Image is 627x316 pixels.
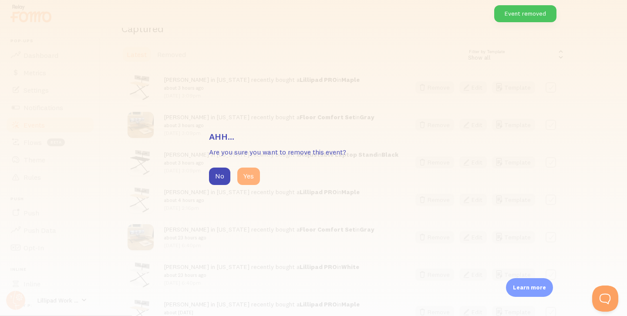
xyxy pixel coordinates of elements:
[209,147,418,157] p: Are you sure you want to remove this event?
[209,131,418,142] h3: Ahh...
[513,283,546,292] p: Learn more
[237,168,260,185] button: Yes
[494,5,556,22] div: Event removed
[592,286,618,312] iframe: Help Scout Beacon - Open
[209,168,230,185] button: No
[506,278,553,297] div: Learn more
